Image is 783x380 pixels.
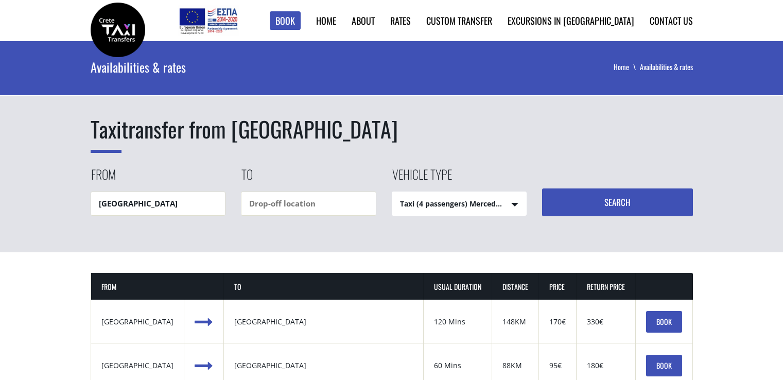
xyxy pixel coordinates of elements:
[508,14,634,27] a: Excursions in [GEOGRAPHIC_DATA]
[91,41,419,93] div: Availabilities & rates
[424,273,492,300] th: USUAL DURATION
[91,192,226,216] input: Pickup location
[91,273,184,300] th: FROM
[101,317,173,327] div: [GEOGRAPHIC_DATA]
[241,165,253,192] label: To
[646,355,682,376] a: BOOK
[316,14,336,27] a: Home
[224,273,424,300] th: TO
[352,14,375,27] a: About
[587,317,625,327] div: 330€
[646,311,682,333] a: BOOK
[434,317,481,327] div: 120 Mins
[549,360,566,371] div: 95€
[434,360,481,371] div: 60 Mins
[542,188,693,216] button: Search
[650,14,693,27] a: Contact us
[234,317,413,327] div: [GEOGRAPHIC_DATA]
[549,317,566,327] div: 170€
[502,360,528,371] div: 88KM
[492,273,539,300] th: DISTANCE
[614,61,640,72] a: Home
[91,114,693,145] h1: transfer from [GEOGRAPHIC_DATA]
[392,192,527,216] span: Taxi (4 passengers) Mercedes E Class
[270,11,301,30] a: Book
[640,62,693,72] li: Availabilities & rates
[502,317,528,327] div: 148KM
[577,273,636,300] th: RETURN PRICE
[101,360,173,371] div: [GEOGRAPHIC_DATA]
[587,360,625,371] div: 180€
[392,165,452,192] label: Vehicle type
[241,192,376,216] input: Drop-off location
[426,14,492,27] a: Custom Transfer
[91,23,145,34] a: Crete Taxi Transfers | Rates & availability for transfers in Crete | Crete Taxi Transfers
[91,165,116,192] label: From
[390,14,411,27] a: Rates
[539,273,577,300] th: PRICE
[91,3,145,57] img: Crete Taxi Transfers | Rates & availability for transfers in Crete | Crete Taxi Transfers
[91,113,121,153] span: Taxi
[178,5,239,36] img: e-bannersEUERDF180X90.jpg
[234,360,413,371] div: [GEOGRAPHIC_DATA]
